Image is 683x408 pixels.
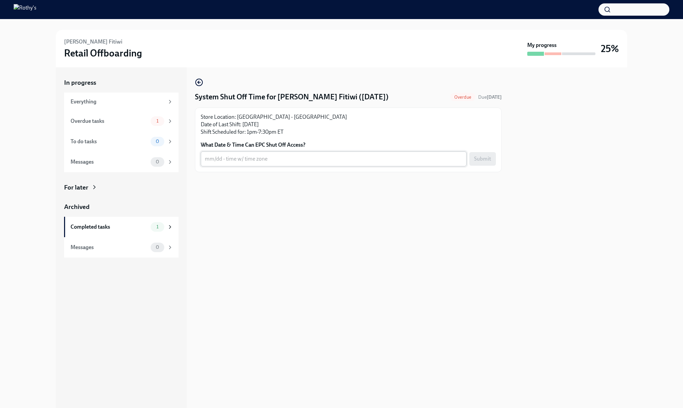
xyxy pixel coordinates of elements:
div: To do tasks [71,138,148,145]
span: 1 [152,224,163,229]
span: 0 [152,245,163,250]
a: For later [64,183,179,192]
a: Everything [64,93,179,111]
div: Everything [71,98,164,105]
span: Overdue [450,95,475,100]
div: Completed tasks [71,223,148,231]
a: Archived [64,202,179,211]
label: What Date & Time Can EPC Shut Off Access? [201,141,496,149]
div: Overdue tasks [71,117,148,125]
h3: Retail Offboarding [64,47,142,59]
strong: My progress [527,42,557,49]
a: Messages0 [64,152,179,172]
a: Completed tasks1 [64,217,179,237]
a: Messages0 [64,237,179,258]
span: October 2nd, 2025 09:00 [478,94,502,100]
a: To do tasks0 [64,131,179,152]
span: 0 [152,159,163,164]
a: Overdue tasks1 [64,111,179,131]
img: Rothy's [14,4,36,15]
span: Due [478,94,502,100]
span: 1 [152,118,163,124]
div: Messages [71,244,148,251]
h4: System Shut Off Time for [PERSON_NAME] Fitiwi ([DATE]) [195,92,389,102]
a: In progress [64,78,179,87]
strong: [DATE] [487,94,502,100]
span: 0 [152,139,163,144]
h3: 25% [601,43,619,55]
h6: [PERSON_NAME] Fitiwi [64,38,122,46]
div: Messages [71,158,148,166]
div: For later [64,183,88,192]
p: Store Location: [GEOGRAPHIC_DATA] - [GEOGRAPHIC_DATA] Date of Last Shift: [DATE] Shift Scheduled ... [201,113,496,136]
